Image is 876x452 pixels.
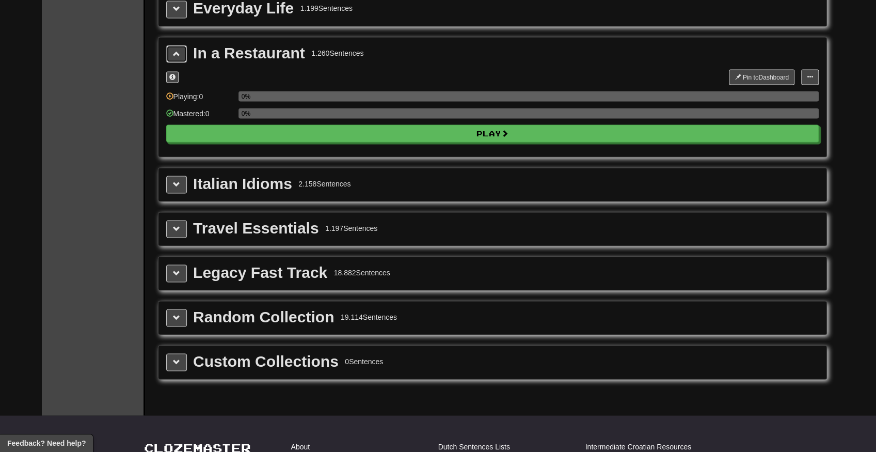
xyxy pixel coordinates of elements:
[193,45,305,60] div: In a Restaurant
[311,48,363,58] div: 1.260 Sentences
[298,178,351,189] div: 2.158 Sentences
[729,69,794,85] button: Pin toDashboard
[166,91,233,108] div: Playing: 0
[193,353,339,369] div: Custom Collections
[585,441,691,451] a: Intermediate Croatian Resources
[334,267,390,277] div: 18.882 Sentences
[300,3,353,13] div: 1.199 Sentences
[341,311,397,322] div: 19.114 Sentences
[193,220,319,236] div: Travel Essentials
[166,108,233,125] div: Mastered: 0
[193,176,292,191] div: Italian Idioms
[7,438,86,448] span: Open feedback widget
[345,356,383,366] div: 0 Sentences
[193,1,294,16] div: Everyday Life
[291,441,310,451] a: About
[193,264,327,280] div: Legacy Fast Track
[438,441,510,451] a: Dutch Sentences Lists
[193,309,334,324] div: Random Collection
[325,223,377,233] div: 1.197 Sentences
[166,124,819,142] button: Play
